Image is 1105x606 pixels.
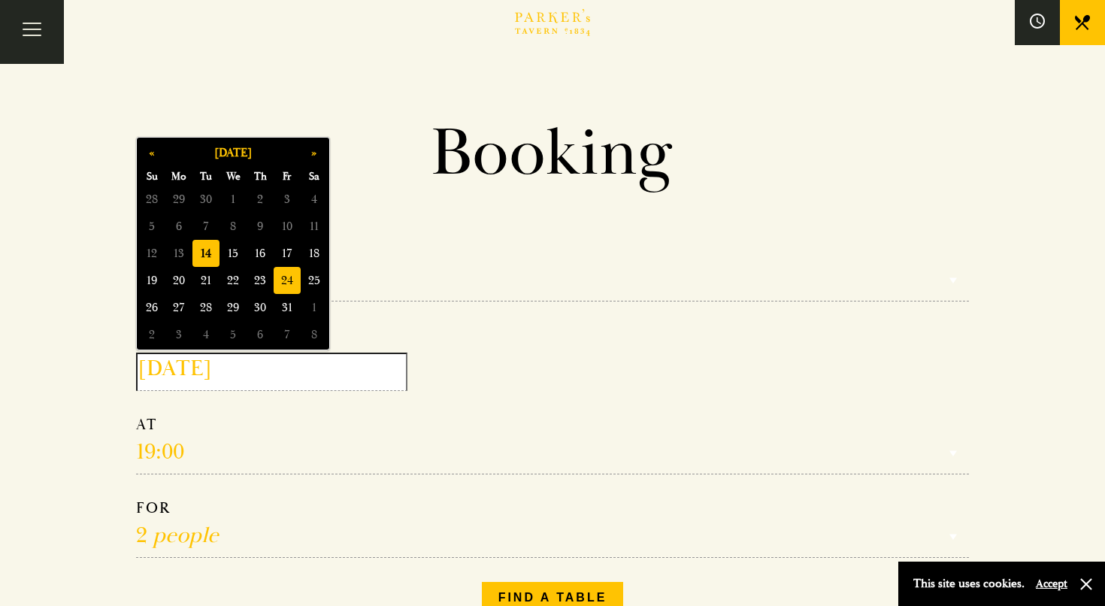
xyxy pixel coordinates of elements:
[165,168,192,186] span: Mo
[192,321,219,348] span: 4
[165,267,192,294] span: 20
[247,321,274,348] span: 6
[301,186,328,213] span: 4
[274,267,301,294] span: 24
[274,294,301,321] span: 31
[138,267,165,294] span: 19
[274,240,301,267] span: 17
[165,139,301,166] button: [DATE]
[274,321,301,348] span: 7
[274,168,301,186] span: Fr
[165,321,192,348] span: 3
[165,213,192,240] span: 6
[219,267,247,294] span: 22
[192,186,219,213] span: 30
[165,186,192,213] span: 29
[124,113,981,194] h1: Booking
[192,294,219,321] span: 28
[192,168,219,186] span: Tu
[913,573,1025,595] p: This site uses cookies.
[192,240,219,267] span: 14
[219,168,247,186] span: We
[138,321,165,348] span: 2
[165,294,192,321] span: 27
[274,186,301,213] span: 3
[301,240,328,267] span: 18
[247,168,274,186] span: Th
[219,321,247,348] span: 5
[1079,577,1094,592] button: Close and accept
[138,240,165,267] span: 12
[301,267,328,294] span: 25
[192,267,219,294] span: 21
[301,321,328,348] span: 8
[138,139,165,166] button: «
[138,186,165,213] span: 28
[192,213,219,240] span: 7
[247,294,274,321] span: 30
[274,213,301,240] span: 10
[247,213,274,240] span: 9
[1036,577,1067,591] button: Accept
[138,168,165,186] span: Su
[165,240,192,267] span: 13
[219,186,247,213] span: 1
[247,186,274,213] span: 2
[138,213,165,240] span: 5
[301,213,328,240] span: 11
[301,168,328,186] span: Sa
[219,240,247,267] span: 15
[301,294,328,321] span: 1
[247,267,274,294] span: 23
[219,213,247,240] span: 8
[138,294,165,321] span: 26
[219,294,247,321] span: 29
[301,139,328,166] button: »
[247,240,274,267] span: 16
